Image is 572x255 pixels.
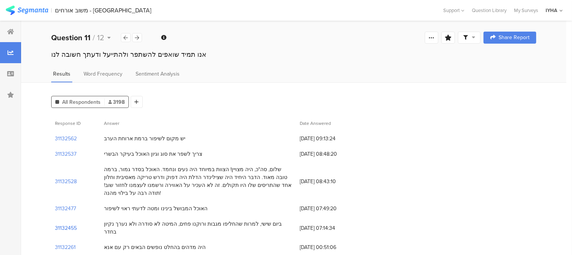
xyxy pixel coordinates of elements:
div: צריך לשפר את סוג וגיון האוכל בעיקר הבשרי [104,150,202,158]
a: Question Library [468,7,510,14]
span: [DATE] 08:43:10 [300,178,360,185]
div: האוכל המבושל בינינו ומטה לדעתי ראוי לשיפור [104,205,207,212]
span: 12 [97,32,104,43]
div: אנו תמיד שואפים להשתפר ולהתייעל ודעתך חשובה לנו [51,50,536,59]
span: [DATE] 08:48:20 [300,150,360,158]
section: 31132562 [55,135,77,143]
section: 31132261 [55,243,76,251]
span: Answer [104,120,119,127]
span: [DATE] 07:49:20 [300,205,360,212]
section: 31132537 [55,150,76,158]
b: Question 11 [51,32,90,43]
a: My Surveys [510,7,542,14]
div: ביום שישי, למרות שהחליפו מגבות ורוקנו פחים, המיטה לא סודרה ולא נערך נקיון בחדר [104,220,292,236]
div: IYHA [546,7,557,14]
span: [DATE] 00:51:06 [300,243,360,251]
section: 31132477 [55,205,76,212]
span: All Respondents [62,98,101,106]
div: Support [443,5,464,16]
div: משוב אורחים - [GEOGRAPHIC_DATA] [55,7,152,14]
span: Response ID [55,120,81,127]
span: Sentiment Analysis [136,70,180,78]
span: Word Frequency [84,70,122,78]
span: / [93,32,95,43]
section: 31132455 [55,224,77,232]
div: יש מקום לשיפור ברמת ארוחת הערב [104,135,185,143]
section: 31132528 [55,178,77,185]
img: segmanta logo [6,6,48,15]
span: 3198 [108,98,125,106]
span: [DATE] 09:13:24 [300,135,360,143]
div: | [51,6,52,15]
span: Date Answered [300,120,331,127]
span: [DATE] 07:14:34 [300,224,360,232]
div: היה מדהים בהחלט נופשים הבאים רק עם אנא [104,243,206,251]
span: Share Report [499,35,529,40]
span: Results [53,70,70,78]
div: שלום, סה"כ, היה מצויין! הצוות במיוחד היה נעים ונחמד. האוכל בסדר גמור, ברמה טובה מאוד. הדבר היחיד ... [104,165,292,197]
